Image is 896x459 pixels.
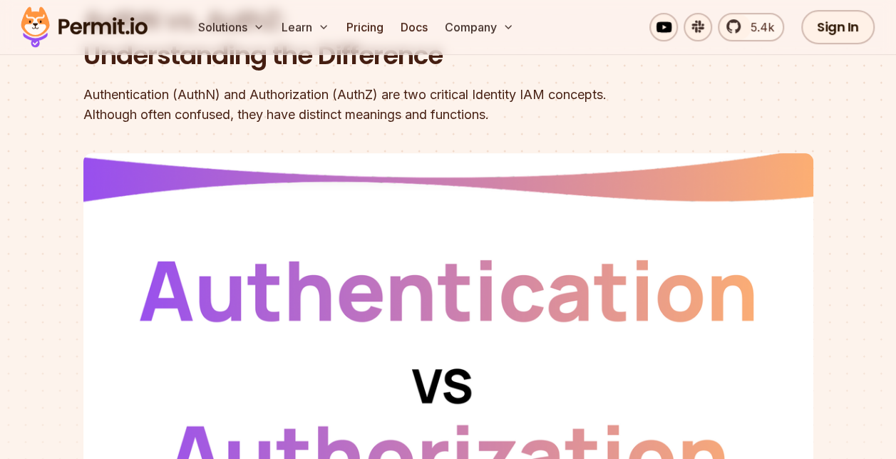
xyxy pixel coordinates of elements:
[742,19,774,36] span: 5.4k
[341,13,389,41] a: Pricing
[801,10,875,44] a: Sign In
[83,85,631,125] div: Authentication (AuthN) and Authorization (AuthZ) are two critical Identity IAM concepts. Although...
[718,13,784,41] a: 5.4k
[83,3,631,73] h1: AuthN vs. AuthZ: Understanding the Difference
[395,13,433,41] a: Docs
[192,13,270,41] button: Solutions
[276,13,335,41] button: Learn
[439,13,520,41] button: Company
[14,3,154,51] img: Permit logo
